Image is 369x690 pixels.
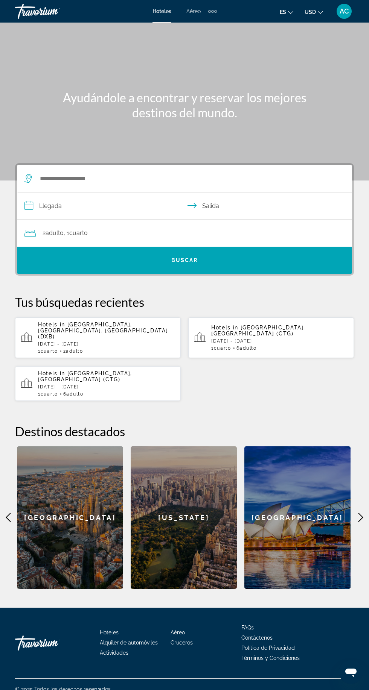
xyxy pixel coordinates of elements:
a: [GEOGRAPHIC_DATA] [17,446,123,589]
button: Hotels in [GEOGRAPHIC_DATA], [GEOGRAPHIC_DATA] (CTG)[DATE] - [DATE]1Cuarto6Adulto [15,366,181,401]
span: Hotels in [211,325,238,331]
span: Buscar [171,257,198,263]
p: [DATE] - [DATE] [38,384,175,390]
span: [GEOGRAPHIC_DATA], [GEOGRAPHIC_DATA] (CTG) [38,370,132,382]
a: Contáctenos [241,635,273,641]
div: Search widget [17,165,352,274]
span: Adulto [66,391,83,397]
span: Hotels in [38,370,65,376]
span: 2 [43,228,64,238]
a: Travorium [15,632,90,654]
span: 1 [38,349,58,354]
span: Adulto [46,229,64,237]
span: Cuarto [214,346,231,351]
button: Travelers: 2 adults, 0 children [17,220,352,247]
span: [GEOGRAPHIC_DATA], [GEOGRAPHIC_DATA] (CTG) [211,325,305,337]
button: Change currency [305,6,323,17]
span: Cuarto [41,391,58,397]
button: Buscar [17,247,352,274]
span: 1 [38,391,58,397]
span: USD [305,9,316,15]
h2: Destinos destacados [15,424,354,439]
h1: Ayudándole a encontrar y reservar los mejores destinos del mundo. [43,90,326,120]
a: Hoteles [100,629,119,635]
button: Hotels in [GEOGRAPHIC_DATA], [GEOGRAPHIC_DATA] (CTG)[DATE] - [DATE]1Cuarto6Adulto [188,317,354,358]
span: AC [340,8,349,15]
button: Check in and out dates [17,193,352,220]
button: Hotels in [GEOGRAPHIC_DATA], [GEOGRAPHIC_DATA], [GEOGRAPHIC_DATA] (DXB)[DATE] - [DATE]1Cuarto2Adulto [15,317,181,358]
a: Alquiler de automóviles [100,640,158,646]
span: 1 [211,346,231,351]
a: Términos y Condiciones [241,655,300,661]
span: Cuarto [41,349,58,354]
span: 2 [63,349,83,354]
a: Actividades [100,650,128,656]
a: Cruceros [171,640,193,646]
button: Extra navigation items [208,5,217,17]
button: Change language [280,6,293,17]
a: Aéreo [171,629,185,635]
span: [GEOGRAPHIC_DATA], [GEOGRAPHIC_DATA], [GEOGRAPHIC_DATA] (DXB) [38,321,168,340]
span: Cuarto [69,229,88,237]
a: FAQs [241,625,254,631]
iframe: Botón para iniciar la ventana de mensajería [339,660,363,684]
a: [GEOGRAPHIC_DATA] [244,446,351,589]
p: Tus búsquedas recientes [15,294,354,309]
p: [DATE] - [DATE] [211,338,348,344]
span: 6 [63,391,84,397]
span: , 1 [64,228,88,238]
button: User Menu [334,3,354,19]
a: Aéreo [186,8,201,14]
span: Adulto [239,346,256,351]
a: Travorium [15,2,90,21]
span: Hotels in [38,321,65,328]
span: 6 [236,346,257,351]
span: es [280,9,286,15]
span: Adulto [66,349,83,354]
a: Política de Privacidad [241,645,295,651]
a: [US_STATE] [131,446,237,589]
a: Hoteles [152,8,171,14]
p: [DATE] - [DATE] [38,341,175,347]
